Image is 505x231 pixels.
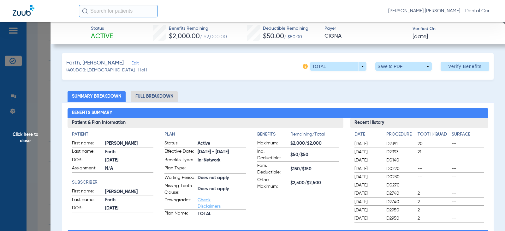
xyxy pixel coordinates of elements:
[164,197,195,210] span: Downgrades:
[452,166,484,172] span: --
[198,149,246,155] span: [DATE] - [DATE]
[68,108,488,118] h2: Benefits Summary
[386,215,415,222] span: D2950
[200,34,227,40] span: / $2,000.00
[452,131,484,138] h4: Surface
[452,190,484,197] span: --
[386,131,415,138] h4: Procedure
[263,33,284,40] span: $50.00
[198,175,246,181] span: Does not apply
[164,157,195,164] span: Benefits Type:
[66,67,147,74] span: (401) DOB: [DEMOGRAPHIC_DATA] - HoH
[386,166,415,172] span: D0220
[354,190,381,197] span: [DATE]
[72,197,103,204] span: Last name:
[164,183,195,196] span: Missing Tooth Clause:
[386,207,415,213] span: D2950
[169,33,200,40] span: $2,000.00
[72,188,103,196] span: First name:
[452,131,484,140] app-breakdown-title: Surface
[354,131,381,138] h4: Date
[91,25,113,32] span: Status
[418,131,449,138] h4: Tooth/Quad
[386,149,415,155] span: D2393
[79,5,158,17] input: Search for patients
[198,157,246,164] span: In-Network
[452,199,484,205] span: --
[105,149,154,155] span: Forth
[418,207,449,213] span: 2
[388,8,492,14] span: [PERSON_NAME] [PERSON_NAME] - Dental Care of [PERSON_NAME]
[452,215,484,222] span: --
[386,157,415,163] span: D0140
[131,91,178,102] li: Full Breakdown
[257,162,288,176] span: Fam. Deductible:
[164,140,195,148] span: Status:
[257,131,290,140] app-breakdown-title: Benefits
[257,177,288,190] span: Ortho Maximum:
[105,165,154,172] span: N/A
[66,59,124,67] span: Forth, [PERSON_NAME]
[72,140,103,148] span: First name:
[386,174,415,180] span: D0230
[198,140,246,147] span: Active
[386,141,415,147] span: D2391
[72,148,103,156] span: Last name:
[418,166,449,172] span: --
[164,174,195,182] span: Waiting Period:
[418,141,449,147] span: 20
[105,140,154,147] span: [PERSON_NAME]
[68,118,344,128] h3: Patient & Plan Information
[354,157,381,163] span: [DATE]
[452,141,484,147] span: --
[91,32,113,41] span: Active
[284,35,302,39] span: / $50.00
[354,182,381,188] span: [DATE]
[72,179,154,186] h4: Subscriber
[350,118,488,128] h3: Recent History
[386,182,415,188] span: D0270
[198,211,246,217] span: TOTAL
[105,205,154,212] span: [DATE]
[72,165,103,173] span: Assignment:
[448,64,482,69] span: Verify Benefits
[354,131,381,140] app-breakdown-title: Date
[105,197,154,204] span: Forth
[418,182,449,188] span: --
[164,148,195,156] span: Effective Date:
[198,198,221,209] a: Check Disclaimers
[354,166,381,172] span: [DATE]
[354,207,381,213] span: [DATE]
[386,131,415,140] app-breakdown-title: Procedure
[418,190,449,197] span: 2
[263,25,308,32] span: Deductible Remaining
[82,8,88,14] img: Search Icon
[164,210,195,218] span: Plan Name:
[198,186,246,192] span: Does not apply
[413,33,428,41] span: [DATE]
[324,32,407,40] span: CIGNA
[169,25,227,32] span: Benefits Remaining
[105,189,154,195] span: [PERSON_NAME]
[257,140,288,148] span: Maximum:
[68,91,126,102] li: Summary Breakdown
[354,199,381,205] span: [DATE]
[310,62,366,71] button: TOTAL
[386,199,415,205] span: D2740
[354,141,381,147] span: [DATE]
[418,174,449,180] span: --
[354,149,381,155] span: [DATE]
[418,149,449,155] span: 21
[72,131,154,138] h4: Patient
[164,131,246,138] h4: Plan
[413,26,495,32] span: Verified On
[72,157,103,164] span: DOB:
[132,61,137,67] span: Edit
[324,25,407,32] span: Payer
[418,199,449,205] span: 2
[452,174,484,180] span: --
[72,205,103,212] span: DOB:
